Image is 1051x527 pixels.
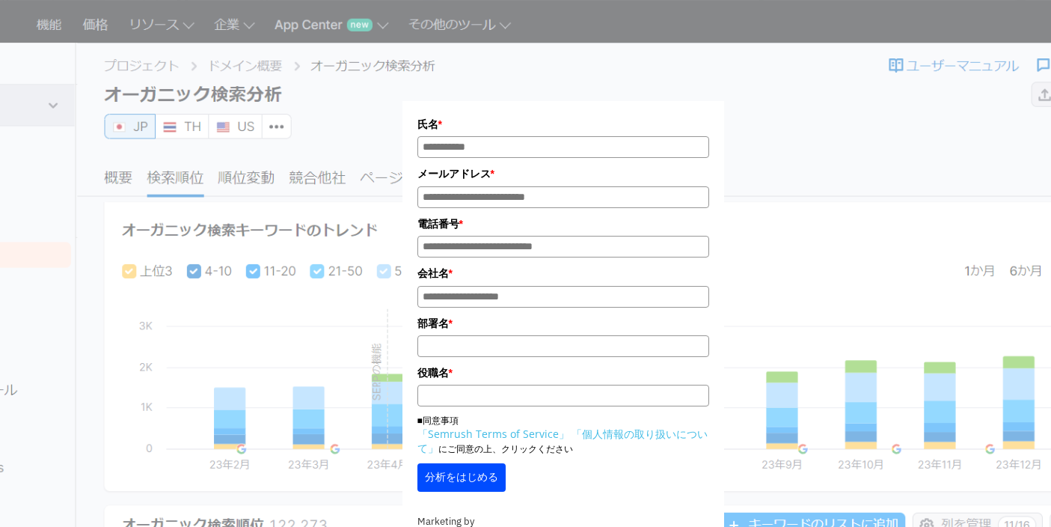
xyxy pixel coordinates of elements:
[417,365,709,381] label: 役職名
[417,165,709,182] label: メールアドレス
[417,427,569,441] a: 「Semrush Terms of Service」
[417,463,506,492] button: 分析をはじめる
[417,427,708,455] a: 「個人情報の取り扱いについて」
[417,265,709,281] label: 会社名
[417,315,709,332] label: 部署名
[417,414,709,456] p: ■同意事項 にご同意の上、クリックください
[417,116,709,132] label: 氏名
[417,216,709,232] label: 電話番号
